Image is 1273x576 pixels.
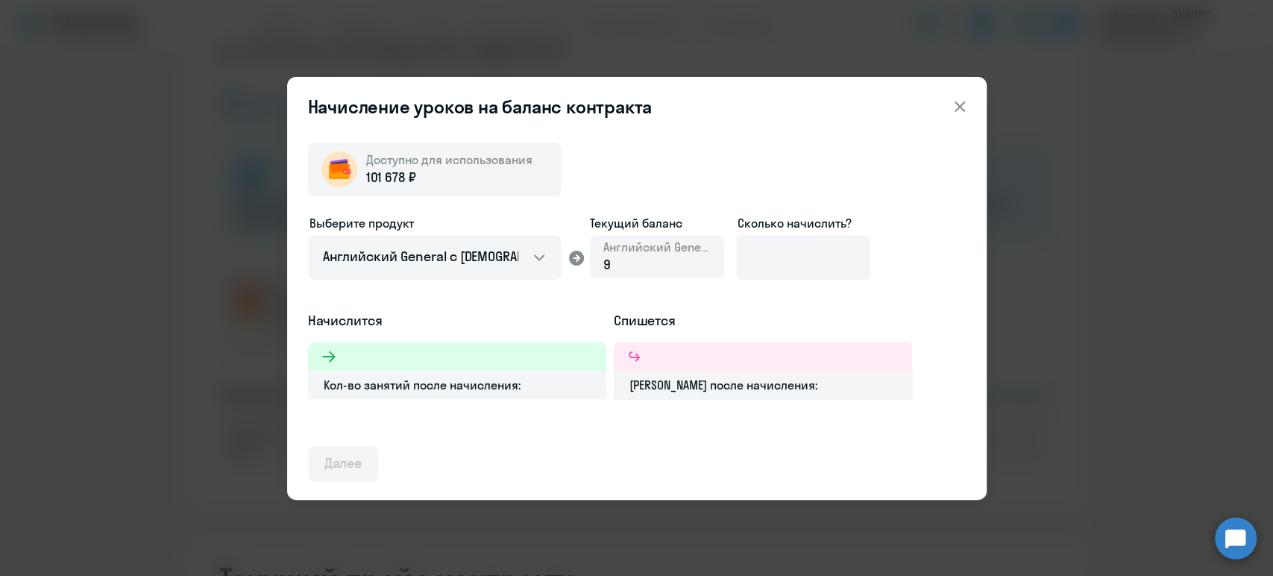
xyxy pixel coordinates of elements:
[614,371,912,399] div: [PERSON_NAME] после начисления:
[309,216,414,231] span: Выберите продукт
[366,168,417,187] span: 101 678 ₽
[321,151,357,187] img: wallet-circle.png
[603,239,711,255] span: Английский General
[614,311,912,331] h5: Спишется
[366,152,532,167] span: Доступно для использования
[738,216,852,231] span: Сколько начислить?
[324,454,362,473] div: Далее
[308,311,606,331] h5: Начислится
[308,371,606,399] div: Кол-во занятий после начисления:
[308,446,379,482] button: Далее
[590,214,724,232] span: Текущий баланс
[603,256,611,273] span: 9
[287,95,987,119] header: Начисление уроков на баланс контракта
